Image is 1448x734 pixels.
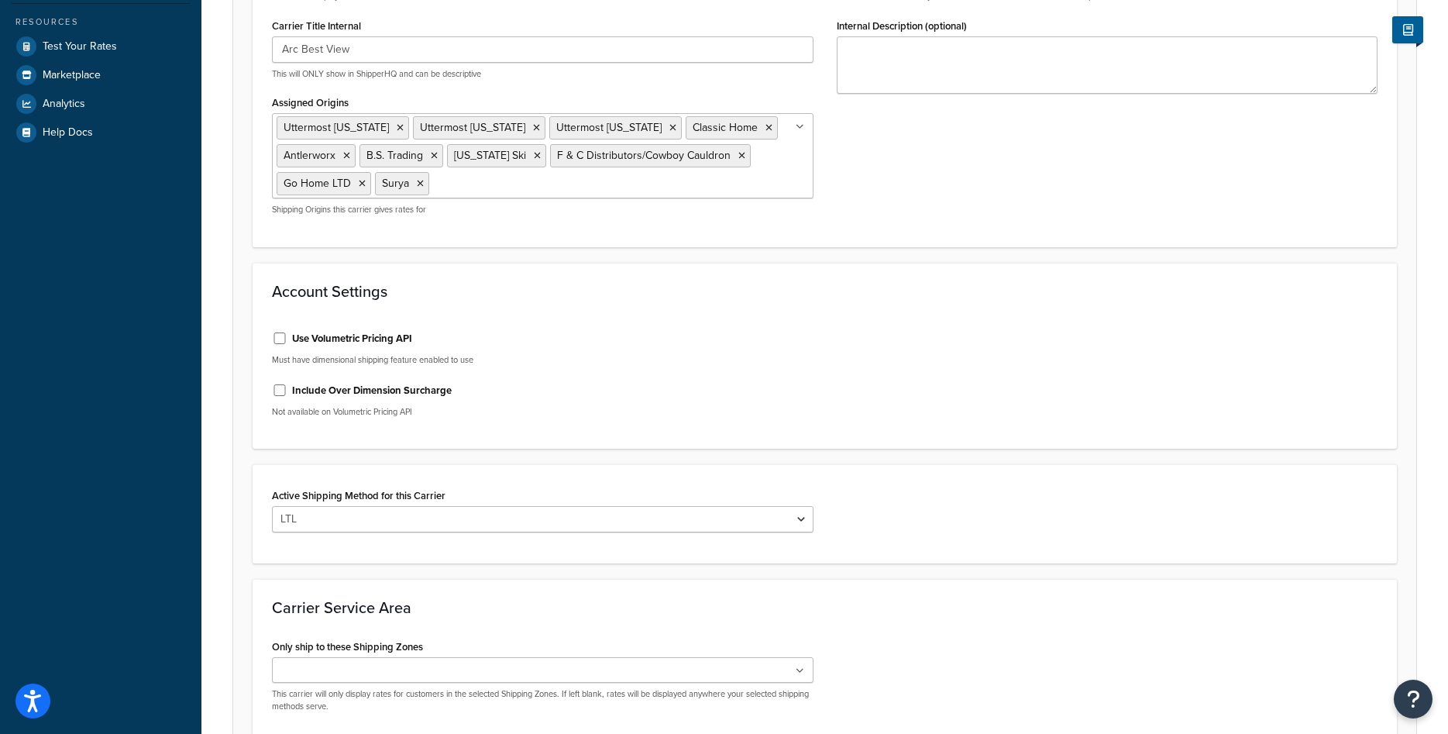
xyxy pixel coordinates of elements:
button: Open Resource Center [1394,680,1433,718]
span: F & C Distributors/Cowboy Cauldron [557,147,731,164]
span: Test Your Rates [43,40,117,53]
p: This carrier will only display rates for customers in the selected Shipping Zones. If left blank,... [272,688,813,712]
p: Not available on Volumetric Pricing API [272,406,813,418]
span: Classic Home [693,119,758,136]
p: Shipping Origins this carrier gives rates for [272,204,813,215]
label: Carrier Title Internal [272,20,361,32]
label: Use Volumetric Pricing API [292,332,412,346]
label: Active Shipping Method for this Carrier [272,490,445,501]
label: Internal Description (optional) [837,20,967,32]
span: Uttermost [US_STATE] [420,119,525,136]
a: Test Your Rates [12,33,190,60]
span: [US_STATE] Ski [454,147,526,164]
p: This will ONLY show in ShipperHQ and can be descriptive [272,68,813,80]
span: Analytics [43,98,85,111]
h3: Account Settings [272,283,1377,300]
span: Uttermost [US_STATE] [284,119,389,136]
p: Must have dimensional shipping feature enabled to use [272,354,813,366]
div: Resources [12,16,190,29]
span: Surya [382,175,409,191]
h3: Carrier Service Area [272,599,1377,616]
span: Go Home LTD [284,175,351,191]
a: Help Docs [12,119,190,146]
label: Assigned Origins [272,97,349,109]
button: Show Help Docs [1392,16,1423,43]
span: Uttermost [US_STATE] [556,119,662,136]
a: Analytics [12,90,190,118]
span: Help Docs [43,126,93,140]
span: B.S. Trading [366,147,423,164]
label: Only ship to these Shipping Zones [272,641,423,653]
span: Antlerworx [284,147,335,164]
a: Marketplace [12,61,190,89]
label: Include Over Dimension Surcharge [292,384,452,398]
span: Marketplace [43,69,101,82]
